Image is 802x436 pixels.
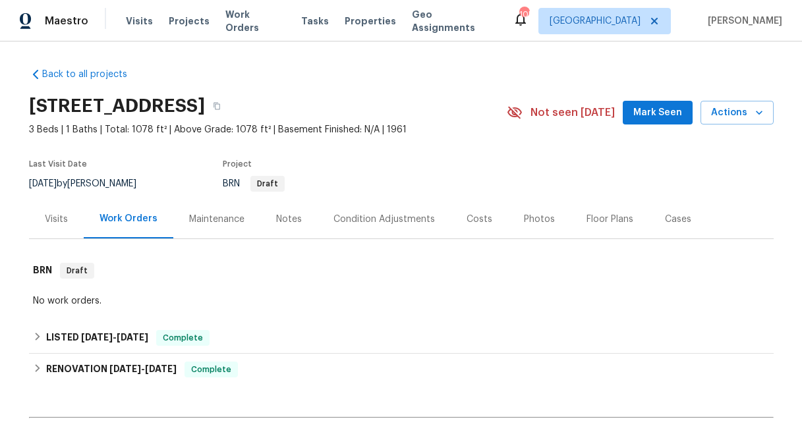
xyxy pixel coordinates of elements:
[29,99,205,113] h2: [STREET_ADDRESS]
[633,105,682,121] span: Mark Seen
[117,333,148,342] span: [DATE]
[333,213,435,226] div: Condition Adjustments
[81,333,148,342] span: -
[623,101,693,125] button: Mark Seen
[109,364,177,373] span: -
[29,176,152,192] div: by [PERSON_NAME]
[158,331,208,344] span: Complete
[702,14,782,28] span: [PERSON_NAME]
[29,160,87,168] span: Last Visit Date
[169,14,210,28] span: Projects
[45,14,88,28] span: Maestro
[145,364,177,373] span: [DATE]
[29,179,57,188] span: [DATE]
[45,213,68,226] div: Visits
[665,213,691,226] div: Cases
[252,180,283,188] span: Draft
[100,212,158,225] div: Work Orders
[711,105,763,121] span: Actions
[109,364,141,373] span: [DATE]
[587,213,633,226] div: Floor Plans
[301,16,329,26] span: Tasks
[29,322,774,354] div: LISTED [DATE]-[DATE]Complete
[29,68,156,81] a: Back to all projects
[412,8,497,34] span: Geo Assignments
[46,330,148,346] h6: LISTED
[205,94,229,118] button: Copy Address
[701,101,774,125] button: Actions
[46,362,177,377] h6: RENOVATION
[33,294,770,308] div: No work orders.
[29,123,507,136] span: 3 Beds | 1 Baths | Total: 1078 ft² | Above Grade: 1078 ft² | Basement Finished: N/A | 1961
[524,213,555,226] div: Photos
[126,14,153,28] span: Visits
[223,179,285,188] span: BRN
[345,14,396,28] span: Properties
[81,333,113,342] span: [DATE]
[33,263,52,279] h6: BRN
[519,8,529,21] div: 105
[223,160,252,168] span: Project
[467,213,492,226] div: Costs
[186,363,237,376] span: Complete
[189,213,244,226] div: Maintenance
[550,14,641,28] span: [GEOGRAPHIC_DATA]
[61,264,93,277] span: Draft
[530,106,615,119] span: Not seen [DATE]
[225,8,285,34] span: Work Orders
[29,354,774,385] div: RENOVATION [DATE]-[DATE]Complete
[276,213,302,226] div: Notes
[29,250,774,292] div: BRN Draft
